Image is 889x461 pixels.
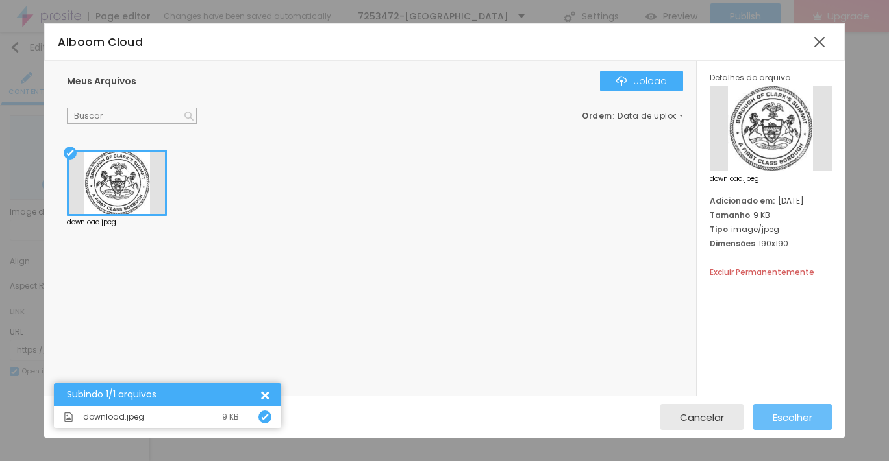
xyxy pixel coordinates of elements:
[184,112,194,121] img: Icone
[710,238,755,249] span: Dimensões
[710,209,750,220] span: Tamanho
[773,412,812,423] span: Escolher
[600,71,683,91] button: IconeUpload
[67,108,197,124] input: Buscar
[680,412,724,423] span: Cancelar
[753,404,832,430] button: Escolher
[710,176,831,182] span: download.jpeg
[710,224,728,235] span: Tipo
[710,209,831,220] div: 9 KB
[582,112,683,120] div: :
[83,413,144,421] span: download.jpeg
[67,390,258,399] div: Subindo 1/1 arquivos
[710,195,831,206] div: [DATE]
[222,413,239,421] div: 9 KB
[710,238,831,249] div: 190x190
[710,224,831,235] div: image/jpeg
[582,110,612,121] span: Ordem
[710,195,775,206] span: Adicionado em:
[616,76,627,86] img: Icone
[64,412,73,422] img: Icone
[616,76,667,86] div: Upload
[618,112,685,120] span: Data de upload
[67,75,136,88] span: Meus Arquivos
[710,266,814,278] span: Excluir Permanentemente
[660,404,744,430] button: Cancelar
[261,413,269,421] img: Icone
[710,72,790,83] span: Detalhes do arquivo
[58,34,143,50] span: Alboom Cloud
[67,219,167,226] div: download.jpeg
